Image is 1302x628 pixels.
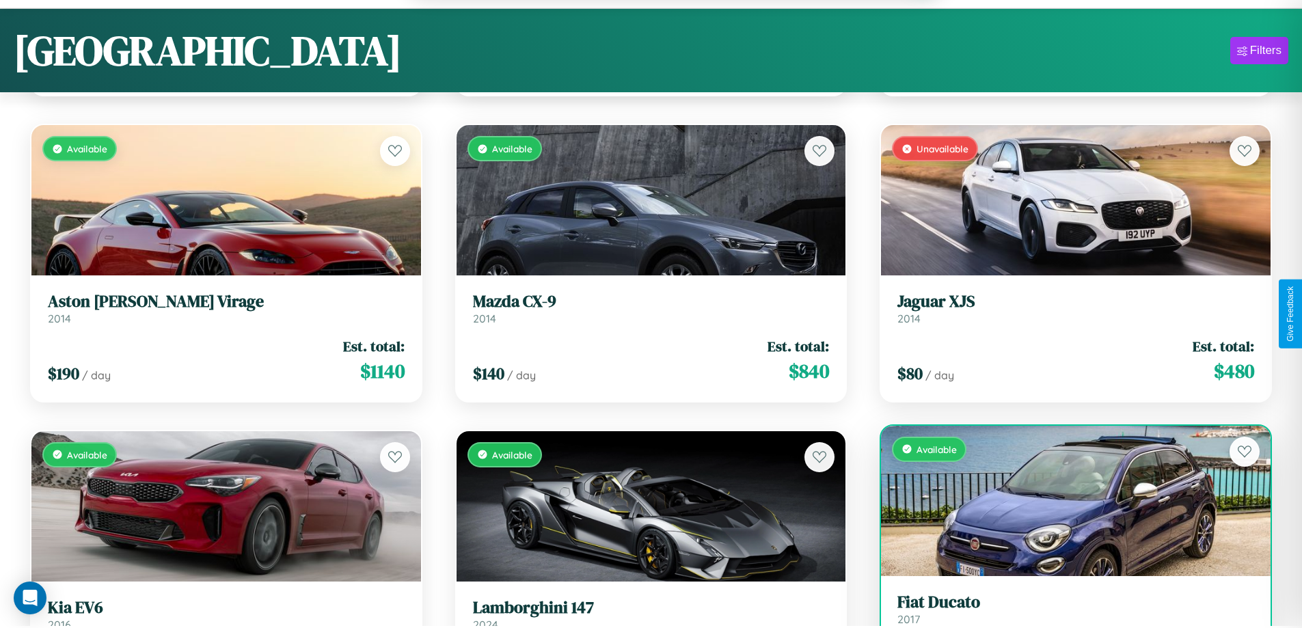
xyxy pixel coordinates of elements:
h3: Lamborghini 147 [473,598,830,618]
h3: Mazda CX-9 [473,292,830,312]
span: Available [67,449,107,461]
h1: [GEOGRAPHIC_DATA] [14,23,402,79]
span: / day [507,368,536,382]
span: $ 1140 [360,357,405,385]
div: Filters [1250,44,1281,57]
button: Filters [1230,37,1288,64]
span: 2014 [473,312,496,325]
span: $ 140 [473,362,504,385]
div: Give Feedback [1286,286,1295,342]
h3: Jaguar XJS [897,292,1254,312]
span: Est. total: [343,336,405,356]
h3: Fiat Ducato [897,592,1254,612]
span: Unavailable [917,143,968,154]
span: Available [492,143,532,154]
span: $ 840 [789,357,829,385]
span: 2017 [897,612,920,626]
span: / day [82,368,111,382]
a: Mazda CX-92014 [473,292,830,325]
span: Available [492,449,532,461]
span: Est. total: [1193,336,1254,356]
span: 2014 [897,312,921,325]
span: / day [925,368,954,382]
span: $ 190 [48,362,79,385]
span: Available [917,443,957,455]
span: Est. total: [768,336,829,356]
span: $ 480 [1214,357,1254,385]
a: Jaguar XJS2014 [897,292,1254,325]
div: Open Intercom Messenger [14,582,46,614]
span: 2014 [48,312,71,325]
span: Available [67,143,107,154]
h3: Kia EV6 [48,598,405,618]
a: Aston [PERSON_NAME] Virage2014 [48,292,405,325]
span: $ 80 [897,362,923,385]
a: Fiat Ducato2017 [897,592,1254,626]
h3: Aston [PERSON_NAME] Virage [48,292,405,312]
